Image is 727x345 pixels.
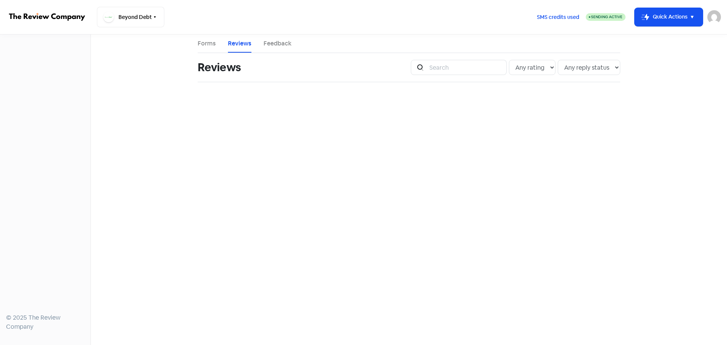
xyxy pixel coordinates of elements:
a: Forms [198,39,216,48]
a: Sending Active [586,12,626,22]
span: SMS credits used [537,13,579,21]
a: SMS credits used [530,12,586,20]
button: Quick Actions [635,8,703,26]
button: Beyond Debt [97,7,164,27]
span: Sending Active [591,14,622,19]
input: Search [425,60,507,75]
img: User [707,10,721,24]
h1: Reviews [198,55,241,80]
a: Feedback [264,39,292,48]
div: © 2025 The Review Company [6,313,84,331]
a: Reviews [228,39,251,48]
